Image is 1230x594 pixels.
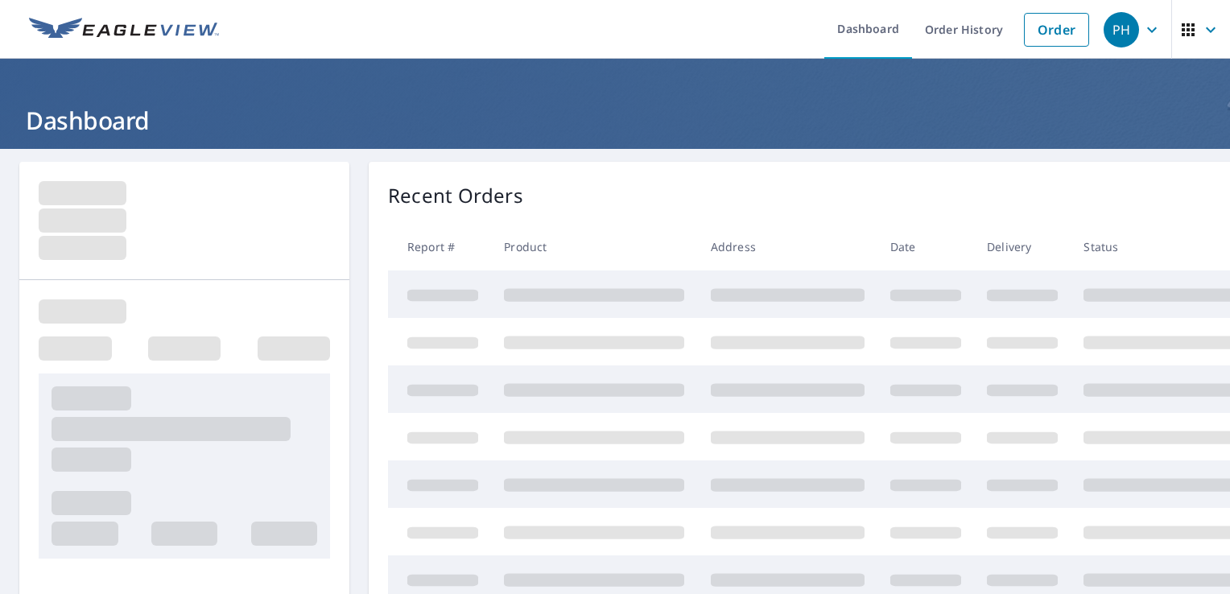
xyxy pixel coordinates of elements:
[388,223,491,270] th: Report #
[1024,13,1089,47] a: Order
[698,223,877,270] th: Address
[19,104,1211,137] h1: Dashboard
[29,18,219,42] img: EV Logo
[491,223,697,270] th: Product
[877,223,974,270] th: Date
[974,223,1071,270] th: Delivery
[388,181,523,210] p: Recent Orders
[1104,12,1139,47] div: PH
